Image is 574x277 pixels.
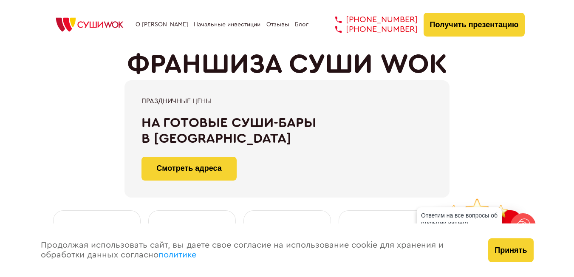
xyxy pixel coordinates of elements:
[295,21,308,28] a: Блог
[266,21,289,28] a: Отзывы
[424,13,525,37] button: Получить презентацию
[136,21,188,28] a: О [PERSON_NAME]
[194,21,260,28] a: Начальные инвестиции
[49,15,130,34] img: СУШИWOK
[141,115,433,147] div: На готовые суши-бары в [GEOGRAPHIC_DATA]
[141,157,237,181] a: Смотреть адреса
[488,238,533,262] button: Принять
[32,223,480,277] div: Продолжая использовать сайт, вы даете свое согласие на использование cookie для хранения и обрабо...
[127,49,447,80] h1: ФРАНШИЗА СУШИ WOK
[322,25,418,34] a: [PHONE_NUMBER]
[417,207,502,239] div: Ответим на все вопросы об открытии вашего [PERSON_NAME]!
[158,251,196,259] a: политике
[322,15,418,25] a: [PHONE_NUMBER]
[141,97,433,105] div: Праздничные цены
